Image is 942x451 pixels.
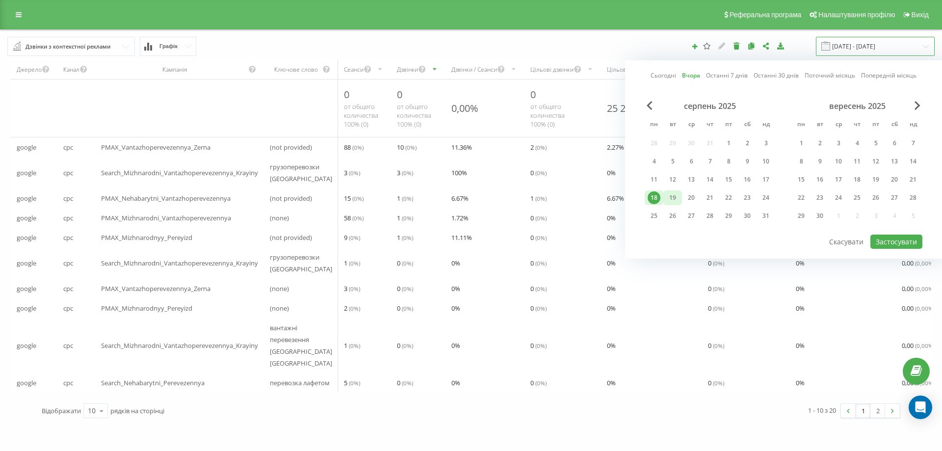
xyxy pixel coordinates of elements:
div: пт 22 серп 2025 р. [719,190,738,205]
span: ( 0 %) [713,285,724,292]
span: 0 % [451,257,460,269]
span: Вихід [912,11,929,19]
div: 24 [759,191,772,204]
div: пт 26 вер 2025 р. [866,190,885,205]
span: PMAX_Nehabarytni_Vantazhoperevezennya [101,192,231,204]
div: 4 [648,155,660,168]
span: google [17,283,36,294]
span: 0 [530,232,547,243]
div: пт 19 вер 2025 р. [866,172,885,187]
span: google [17,141,36,153]
div: 1 [722,137,735,150]
span: 1 [344,257,360,269]
span: 0 [530,283,547,294]
div: 10 [88,406,96,416]
div: 22 [722,191,735,204]
div: 6 [888,137,901,150]
div: сб 2 серп 2025 р. [738,136,757,151]
span: ( 0 %) [535,304,547,312]
span: 58 [344,212,364,224]
abbr: п’ятниця [868,118,883,133]
div: 22 [795,191,808,204]
abbr: понеділок [794,118,809,133]
abbr: середа [831,118,846,133]
div: 17 [832,173,845,186]
div: ср 10 вер 2025 р. [829,154,848,169]
a: Останні 7 днів [706,71,748,80]
div: пн 8 вер 2025 р. [792,154,811,169]
div: 20 [685,191,698,204]
div: 30 [813,210,826,222]
div: 12 [869,155,882,168]
span: ( 0 %) [535,214,547,222]
div: вт 12 серп 2025 р. [663,172,682,187]
div: вт 5 серп 2025 р. [663,154,682,169]
div: чт 7 серп 2025 р. [701,154,719,169]
div: 8 [722,155,735,168]
span: ( 0 %) [349,169,360,177]
div: сб 9 серп 2025 р. [738,154,757,169]
div: нд 17 серп 2025 р. [757,172,775,187]
span: ( 0 %) [349,285,360,292]
span: 0 % [451,283,460,294]
i: Поділитися налаштуваннями звіту [762,42,770,49]
span: 1 [397,212,413,224]
span: ( 0 %) [535,143,547,151]
span: 0 [397,340,413,351]
span: 0 [397,302,413,314]
span: 0 [530,88,536,101]
div: 27 [685,210,698,222]
div: пт 1 серп 2025 р. [719,136,738,151]
div: 10 [832,155,845,168]
span: 0 [344,88,349,101]
div: 23 [741,191,754,204]
span: 11.11 % [451,232,472,243]
div: чт 28 серп 2025 р. [701,209,719,223]
a: Сьогодні [651,71,676,80]
span: 15 [344,192,364,204]
abbr: неділя [759,118,773,133]
span: Налаштування профілю [818,11,895,19]
div: 2 [741,137,754,150]
span: 0 [708,302,724,314]
span: (not provided) [270,141,312,153]
span: от общего количества 100% ( 0 ) [397,102,431,129]
div: 13 [888,155,901,168]
div: 19 [869,173,882,186]
div: ср 17 вер 2025 р. [829,172,848,187]
div: пн 29 вер 2025 р. [792,209,811,223]
div: 30 [741,210,754,222]
div: 10 [759,155,772,168]
div: пт 12 вер 2025 р. [866,154,885,169]
span: Search_Mizhnarodni_Vantazhoperevezennya_Krayiny [101,257,258,269]
span: ( 0 %) [402,194,413,202]
div: сб 20 вер 2025 р. [885,172,904,187]
i: Редагувати звіт [718,42,726,49]
span: ( 0 %) [402,259,413,267]
div: 3 [832,137,845,150]
span: 0 [530,302,547,314]
span: 1 [397,192,413,204]
span: ( 0 %) [352,214,364,222]
div: 15 [722,173,735,186]
div: нд 7 вер 2025 р. [904,136,922,151]
div: 31 [759,210,772,222]
div: 16 [813,173,826,186]
div: вт 30 вер 2025 р. [811,209,829,223]
span: PMAX_Vantazhoperevezennya_Zerna [101,141,210,153]
div: 11 [851,155,863,168]
div: сб 16 серп 2025 р. [738,172,757,187]
div: 17 [759,173,772,186]
span: ( 0 %) [535,285,547,292]
a: 1 [856,404,870,418]
span: 11.36 % [451,141,472,153]
span: 3 [397,167,413,179]
span: cpc [63,283,73,294]
span: 0,00 [902,257,935,269]
button: Графік [140,37,196,56]
a: Вчора [682,71,700,80]
i: Копіювати звіт [747,42,756,49]
span: google [17,257,36,269]
span: cpc [63,141,73,153]
div: нд 24 серп 2025 р. [757,190,775,205]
